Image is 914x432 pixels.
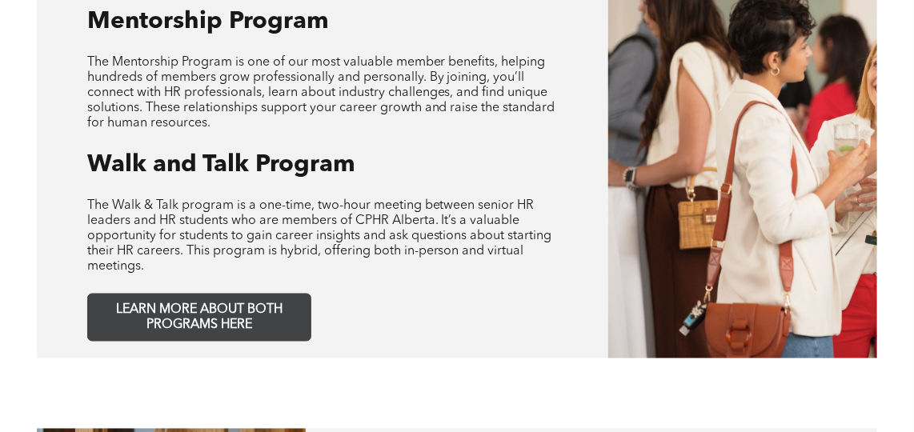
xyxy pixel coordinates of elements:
h3: Mentorship Program [87,7,558,36]
span: LEARN MORE ABOUT BOTH PROGRAMS HERE [94,302,305,333]
a: LEARN MORE ABOUT BOTH PROGRAMS HERE [87,294,311,342]
span: The Walk & Talk program is a one-time, two-hour meeting between senior HR leaders and HR students... [87,199,552,273]
span: Walk and Talk Program [87,153,355,177]
span: The Mentorship Program is one of our most valuable member benefits, helping hundreds of members g... [87,56,555,130]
